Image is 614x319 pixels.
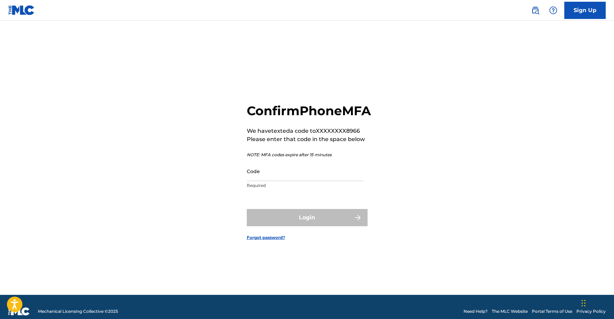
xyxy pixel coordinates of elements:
p: Please enter that code in the space below [247,135,371,143]
h2: Confirm Phone MFA [247,103,371,119]
img: MLC Logo [8,5,35,15]
a: Privacy Policy [576,308,606,315]
img: logo [8,307,30,316]
p: NOTE: MFA codes expire after 15 minutes [247,152,371,158]
p: We have texted a code to XXXXXXXX8966 [247,127,371,135]
div: Drag [582,293,586,313]
img: search [531,6,539,14]
a: Public Search [528,3,542,17]
a: Portal Terms of Use [532,308,572,315]
iframe: Chat Widget [579,286,614,319]
p: Required [247,182,363,189]
a: Need Help? [464,308,488,315]
span: Mechanical Licensing Collective © 2025 [38,308,118,315]
img: help [549,6,557,14]
a: Forgot password? [247,235,285,241]
div: Help [546,3,560,17]
a: Sign Up [564,2,606,19]
a: The MLC Website [492,308,528,315]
